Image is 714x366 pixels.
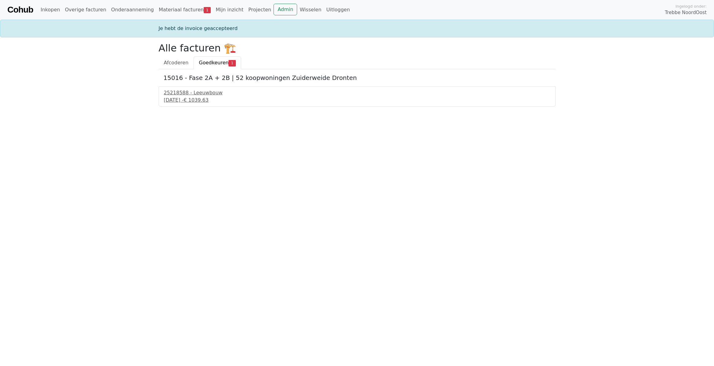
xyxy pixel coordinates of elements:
[274,4,297,15] a: Admin
[229,60,236,66] span: 1
[155,25,559,32] div: Je hebt de invoice geaccepteerd
[164,96,550,104] div: [DATE] -
[159,42,556,54] h2: Alle facturen 🏗️
[204,7,211,13] span: 1
[164,74,551,81] h5: 15016 - Fase 2A + 2B | 52 koopwoningen Zuiderweide Dronten
[675,3,707,9] span: Ingelogd onder:
[246,4,274,16] a: Projecten
[324,4,352,16] a: Uitloggen
[183,97,208,103] span: € 1039.63
[199,60,229,66] span: Goedkeuren
[164,89,550,96] div: 25218588 - Leeuwbouw
[164,60,189,66] span: Afcoderen
[665,9,707,16] span: Trebbe NoordOost
[38,4,62,16] a: Inkopen
[159,56,194,69] a: Afcoderen
[62,4,109,16] a: Overige facturen
[156,4,213,16] a: Materiaal facturen1
[7,2,33,17] a: Cohub
[297,4,324,16] a: Wisselen
[164,89,550,104] a: 25218588 - Leeuwbouw[DATE] -€ 1039.63
[213,4,246,16] a: Mijn inzicht
[109,4,156,16] a: Onderaanneming
[194,56,241,69] a: Goedkeuren1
